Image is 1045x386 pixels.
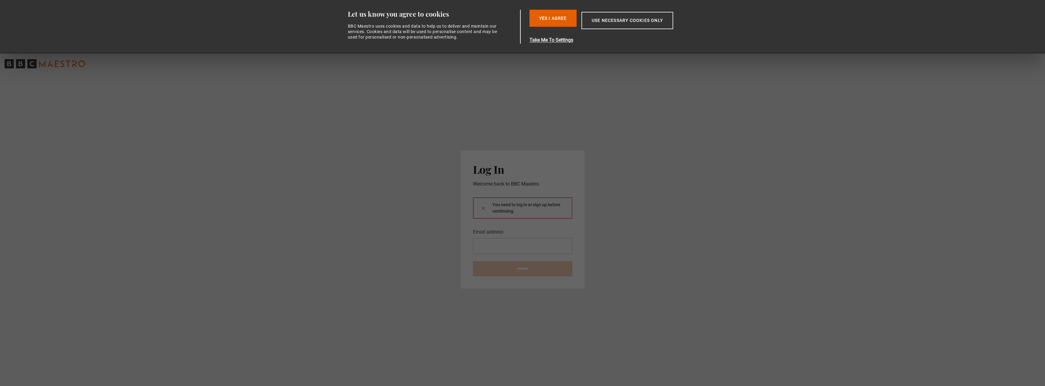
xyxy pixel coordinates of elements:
[581,12,673,29] button: Use necessary cookies only
[473,180,572,188] p: Welcome back to BBC Maestro.
[348,23,501,40] div: BBC Maestro uses cookies and data to help us to deliver and maintain our services. Cookies and da...
[529,36,702,44] button: Take Me To Settings
[5,59,85,68] svg: BBC Maestro
[529,10,577,27] button: Yes I Agree
[473,163,572,176] h2: Log In
[473,197,572,219] div: You need to log in or sign up before continuing.
[348,10,518,19] div: Let us know you agree to cookies
[473,228,503,236] label: Email address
